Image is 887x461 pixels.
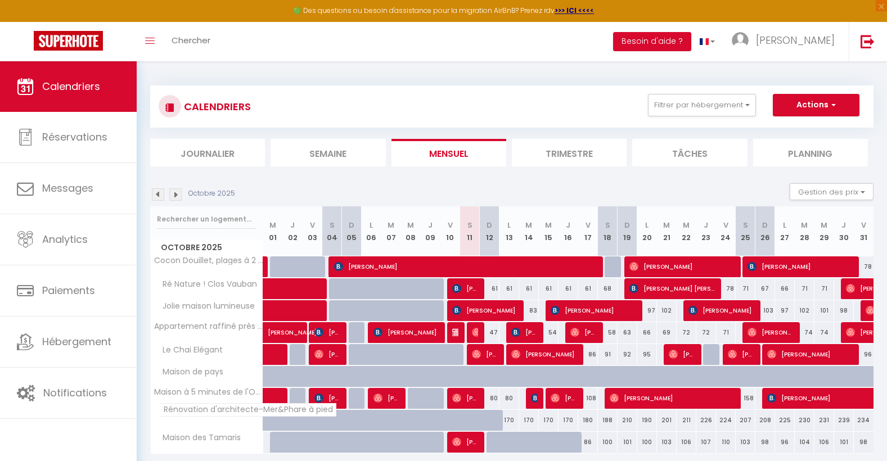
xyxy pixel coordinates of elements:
[688,300,754,321] span: [PERSON_NAME]
[578,410,598,431] div: 180
[598,278,618,299] div: 68
[172,34,210,46] span: Chercher
[755,278,775,299] div: 67
[756,33,835,47] span: [PERSON_NAME]
[795,206,814,256] th: 28
[767,344,853,365] span: [PERSON_NAME]
[814,278,834,299] div: 71
[814,432,834,453] div: 106
[723,22,849,61] a: ... [PERSON_NAME]
[472,344,498,365] span: [PERSON_NAME]
[677,410,696,431] div: 211
[598,432,618,453] div: 100
[629,278,715,299] span: [PERSON_NAME] [PERSON_NAME]
[157,209,256,229] input: Rechercher un logement...
[349,220,354,231] abbr: D
[452,431,479,453] span: [PERSON_NAME]
[598,206,618,256] th: 18
[648,94,756,116] button: Filtrer par hébergement
[775,432,795,453] div: 96
[716,206,736,256] th: 24
[795,278,814,299] div: 71
[657,206,677,256] th: 21
[696,410,716,431] div: 226
[736,410,755,431] div: 207
[755,206,775,256] th: 26
[736,278,755,299] div: 71
[570,322,597,343] span: [PERSON_NAME]
[723,220,728,231] abbr: V
[624,220,630,231] abbr: D
[795,300,814,321] div: 102
[531,387,538,409] span: [PERSON_NAME]
[834,410,854,431] div: 239
[677,432,696,453] div: 106
[150,139,265,166] li: Journalier
[578,388,598,409] div: 108
[152,322,265,331] span: Appartement raffiné près de la mer et commerces
[629,256,735,277] span: [PERSON_NAME]
[362,206,381,256] th: 06
[511,344,577,365] span: [PERSON_NAME]
[42,335,111,349] span: Hébergement
[314,322,341,343] span: [PERSON_NAME]
[373,322,439,343] span: [PERSON_NAME]
[598,322,618,343] div: 58
[269,220,276,231] abbr: M
[310,220,315,231] abbr: V
[637,410,657,431] div: 190
[487,220,492,231] abbr: D
[551,300,636,321] span: [PERSON_NAME]
[545,220,552,231] abbr: M
[775,300,795,321] div: 97
[578,206,598,256] th: 17
[578,344,598,365] div: 86
[775,206,795,256] th: 27
[755,410,775,431] div: 208
[637,322,657,343] div: 66
[657,432,677,453] div: 103
[753,139,868,166] li: Planning
[263,322,283,344] a: [PERSON_NAME]
[421,206,440,256] th: 09
[783,220,786,231] abbr: L
[716,410,736,431] div: 224
[188,188,235,199] p: Octobre 2025
[330,220,335,231] abbr: S
[613,32,691,51] button: Besoin d'aide ?
[854,344,874,365] div: 96
[539,410,559,431] div: 170
[696,432,716,453] div: 107
[790,183,874,200] button: Gestion des prix
[555,6,594,15] strong: >>> ICI <<<<
[381,206,401,256] th: 07
[407,220,414,231] abbr: M
[618,432,637,453] div: 101
[448,220,453,231] abbr: V
[814,300,834,321] div: 101
[428,220,433,231] abbr: J
[677,322,696,343] div: 72
[42,283,95,297] span: Paiements
[373,387,400,409] span: [PERSON_NAME]
[669,344,695,365] span: [PERSON_NAME]
[525,220,532,231] abbr: M
[181,94,251,119] h3: CALENDRIERS
[271,139,385,166] li: Semaine
[736,432,755,453] div: 103
[42,130,107,144] span: Réservations
[152,256,265,265] span: Cocon Douillet, plages à 2 pas
[151,239,263,256] span: Octobre 2025
[467,220,472,231] abbr: S
[854,206,874,256] th: 31
[452,322,459,343] span: [PERSON_NAME]
[539,322,559,343] div: 54
[755,432,775,453] div: 98
[683,220,690,231] abbr: M
[512,139,627,166] li: Trimestre
[834,300,854,321] div: 98
[159,403,336,417] span: Rénovation d'architecte-Mer&Phare à pied
[657,300,677,321] div: 102
[152,344,226,356] span: Le Chai Elégant
[480,388,499,409] div: 80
